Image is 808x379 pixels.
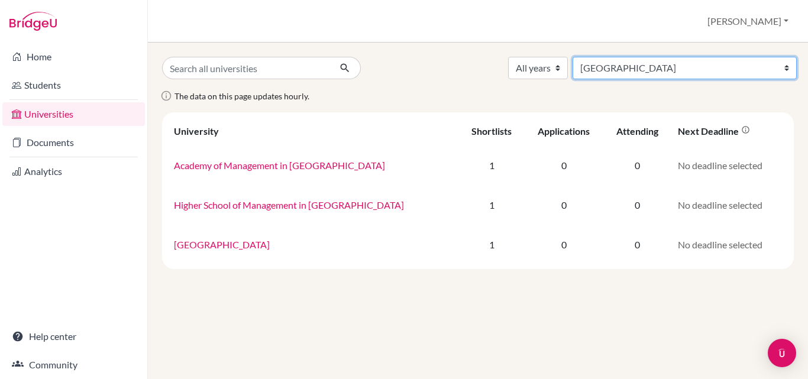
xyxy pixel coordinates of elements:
div: Next deadline [678,125,750,137]
a: Academy of Management in [GEOGRAPHIC_DATA] [174,160,385,171]
div: Attending [616,125,658,137]
td: 1 [459,145,524,185]
td: 0 [524,185,603,225]
div: Shortlists [471,125,512,137]
div: Applications [538,125,590,137]
td: 1 [459,185,524,225]
td: 0 [524,225,603,264]
a: Higher School of Management in [GEOGRAPHIC_DATA] [174,199,404,210]
span: The data on this page updates hourly. [174,91,309,101]
a: Analytics [2,160,145,183]
span: No deadline selected [678,239,762,250]
a: Universities [2,102,145,126]
button: [PERSON_NAME] [702,10,794,33]
td: 1 [459,225,524,264]
span: No deadline selected [678,199,762,210]
input: Search all universities [162,57,330,79]
span: No deadline selected [678,160,762,171]
td: 0 [603,225,671,264]
a: Community [2,353,145,377]
img: Bridge-U [9,12,57,31]
a: [GEOGRAPHIC_DATA] [174,239,270,250]
td: 0 [603,145,671,185]
td: 0 [603,185,671,225]
td: 0 [524,145,603,185]
div: Open Intercom Messenger [768,339,796,367]
a: Documents [2,131,145,154]
th: University [167,117,459,145]
a: Home [2,45,145,69]
a: Help center [2,325,145,348]
a: Students [2,73,145,97]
